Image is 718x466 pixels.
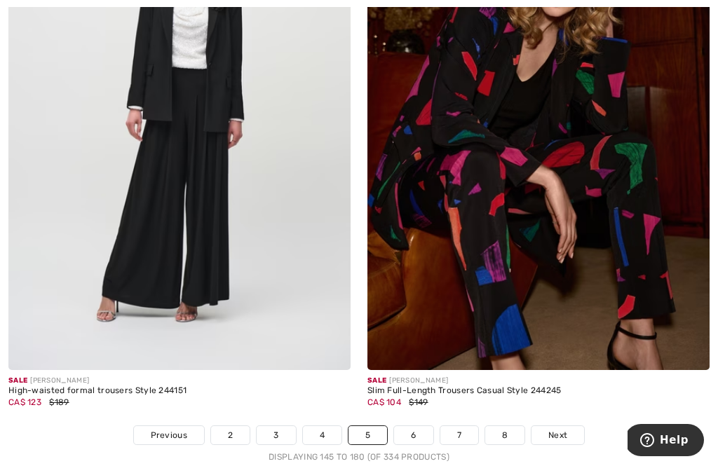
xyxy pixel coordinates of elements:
a: 4 [303,426,341,444]
div: Slim Full-Length Trousers Casual Style 244245 [367,386,710,396]
span: $189 [49,397,69,407]
iframe: Opens a widget where you can find more information [628,424,704,459]
a: 8 [485,426,524,444]
a: 7 [440,426,478,444]
span: $149 [409,397,428,407]
span: CA$ 104 [367,397,401,407]
span: Previous [151,429,187,441]
a: Previous [134,426,204,444]
a: Next [531,426,584,444]
a: 2 [211,426,250,444]
span: Sale [367,376,386,385]
span: CA$ 123 [8,397,41,407]
a: 6 [394,426,433,444]
a: 5 [348,426,387,444]
div: High-waisted formal trousers Style 244151 [8,386,351,396]
span: Next [548,429,567,441]
a: 3 [257,426,295,444]
div: [PERSON_NAME] [8,376,351,386]
span: Sale [8,376,27,385]
div: [PERSON_NAME] [367,376,710,386]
